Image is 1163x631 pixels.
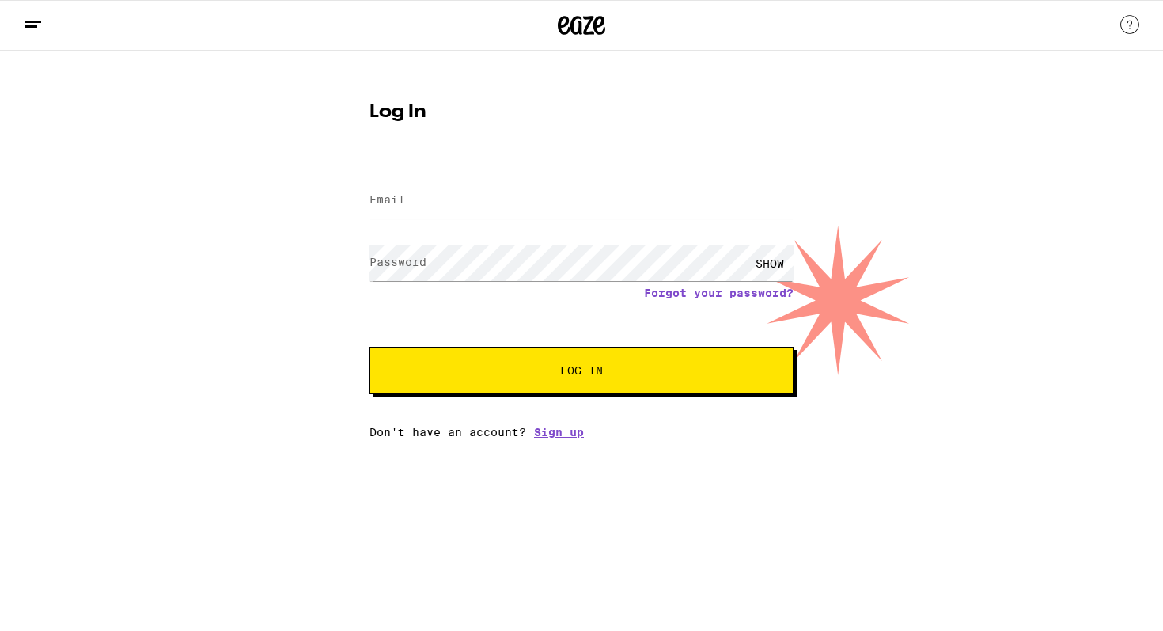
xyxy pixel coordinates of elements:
[534,426,584,439] a: Sign up
[369,347,794,394] button: Log In
[369,183,794,219] input: Email
[644,287,794,299] a: Forgot your password?
[560,365,603,376] span: Log In
[369,426,794,439] div: Don't have an account?
[369,193,405,206] label: Email
[369,256,426,268] label: Password
[746,245,794,281] div: SHOW
[369,103,794,122] h1: Log In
